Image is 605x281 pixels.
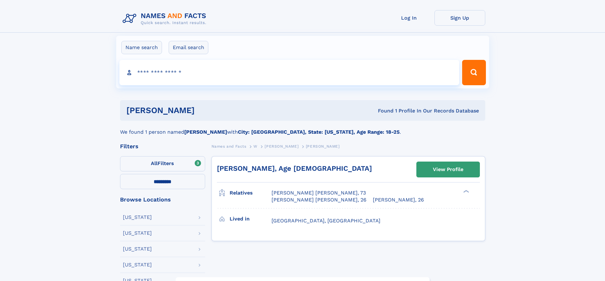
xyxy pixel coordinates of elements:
[121,41,162,54] label: Name search
[230,188,272,198] h3: Relatives
[433,162,463,177] div: View Profile
[169,41,208,54] label: Email search
[119,60,460,85] input: search input
[123,231,152,236] div: [US_STATE]
[253,144,258,149] span: W
[212,142,246,150] a: Names and Facts
[384,10,434,26] a: Log In
[123,262,152,267] div: [US_STATE]
[253,142,258,150] a: W
[265,142,299,150] a: [PERSON_NAME]
[120,121,485,136] div: We found 1 person named with .
[306,144,340,149] span: [PERSON_NAME]
[120,156,205,171] label: Filters
[272,189,366,196] a: [PERSON_NAME] [PERSON_NAME], 73
[373,196,424,203] a: [PERSON_NAME], 26
[238,129,400,135] b: City: [GEOGRAPHIC_DATA], State: [US_STATE], Age Range: 18-25
[462,189,469,194] div: ❯
[123,246,152,252] div: [US_STATE]
[286,107,479,114] div: Found 1 Profile In Our Records Database
[217,164,372,172] a: [PERSON_NAME], Age [DEMOGRAPHIC_DATA]
[462,60,486,85] button: Search Button
[123,215,152,220] div: [US_STATE]
[126,106,286,114] h1: [PERSON_NAME]
[151,160,158,166] span: All
[120,10,212,27] img: Logo Names and Facts
[417,162,480,177] a: View Profile
[120,144,205,149] div: Filters
[230,214,272,224] h3: Lived in
[265,144,299,149] span: [PERSON_NAME]
[272,196,366,203] a: [PERSON_NAME] [PERSON_NAME], 26
[184,129,227,135] b: [PERSON_NAME]
[120,197,205,202] div: Browse Locations
[272,218,380,224] span: [GEOGRAPHIC_DATA], [GEOGRAPHIC_DATA]
[434,10,485,26] a: Sign Up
